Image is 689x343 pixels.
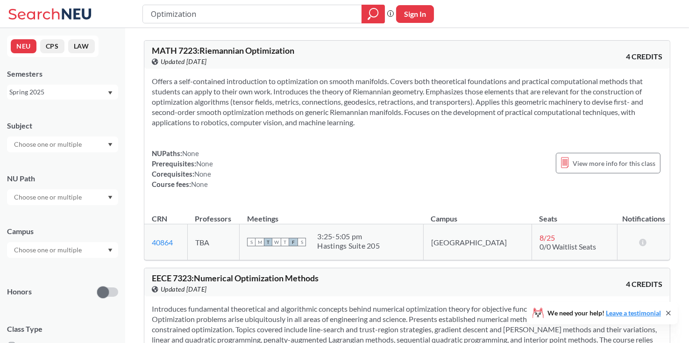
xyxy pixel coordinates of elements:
div: Dropdown arrow [7,136,118,152]
a: 40864 [152,238,173,247]
span: 8 / 25 [540,233,555,242]
td: [GEOGRAPHIC_DATA] [424,224,532,260]
input: Class, professor, course number, "phrase" [150,6,355,22]
button: LAW [68,39,95,53]
span: 4 CREDITS [626,51,662,62]
span: S [247,238,256,246]
span: None [182,149,199,157]
button: CPS [40,39,64,53]
div: magnifying glass [362,5,385,23]
span: Class Type [7,324,118,334]
svg: Dropdown arrow [108,249,113,252]
input: Choose one or multiple [9,139,88,150]
a: Leave a testimonial [606,309,661,317]
svg: Dropdown arrow [108,196,113,200]
span: 0/0 Waitlist Seats [540,242,596,251]
input: Choose one or multiple [9,192,88,203]
span: None [194,170,211,178]
div: Campus [7,226,118,236]
span: F [289,238,298,246]
div: Spring 2025 [9,87,107,97]
button: Sign In [396,5,434,23]
th: Seats [532,204,617,224]
span: S [298,238,306,246]
span: We need your help! [547,310,661,316]
div: CRN [152,214,167,224]
span: T [281,238,289,246]
input: Choose one or multiple [9,244,88,256]
div: Spring 2025Dropdown arrow [7,85,118,100]
div: Semesters [7,69,118,79]
div: NUPaths: Prerequisites: Corequisites: Course fees: [152,148,213,189]
td: TBA [187,224,240,260]
div: 3:25 - 5:05 pm [317,232,380,241]
th: Notifications [618,204,670,224]
div: NU Path [7,173,118,184]
span: 4 CREDITS [626,279,662,289]
span: Updated [DATE] [161,57,207,67]
span: MATH 7223 : Riemannian Optimization [152,45,294,56]
svg: magnifying glass [368,7,379,21]
svg: Dropdown arrow [108,91,113,95]
span: None [191,180,208,188]
span: W [272,238,281,246]
th: Meetings [240,204,424,224]
th: Campus [424,204,532,224]
div: Subject [7,121,118,131]
div: Dropdown arrow [7,242,118,258]
section: Offers a self-contained introduction to optimization on smooth manifolds. Covers both theoretical... [152,76,662,128]
span: M [256,238,264,246]
div: Hastings Suite 205 [317,241,380,250]
span: T [264,238,272,246]
span: View more info for this class [573,157,655,169]
svg: Dropdown arrow [108,143,113,147]
span: None [196,159,213,168]
th: Professors [187,204,240,224]
span: Updated [DATE] [161,284,207,294]
div: Dropdown arrow [7,189,118,205]
span: EECE 7323 : Numerical Optimization Methods [152,273,319,283]
p: Honors [7,286,32,297]
button: NEU [11,39,36,53]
